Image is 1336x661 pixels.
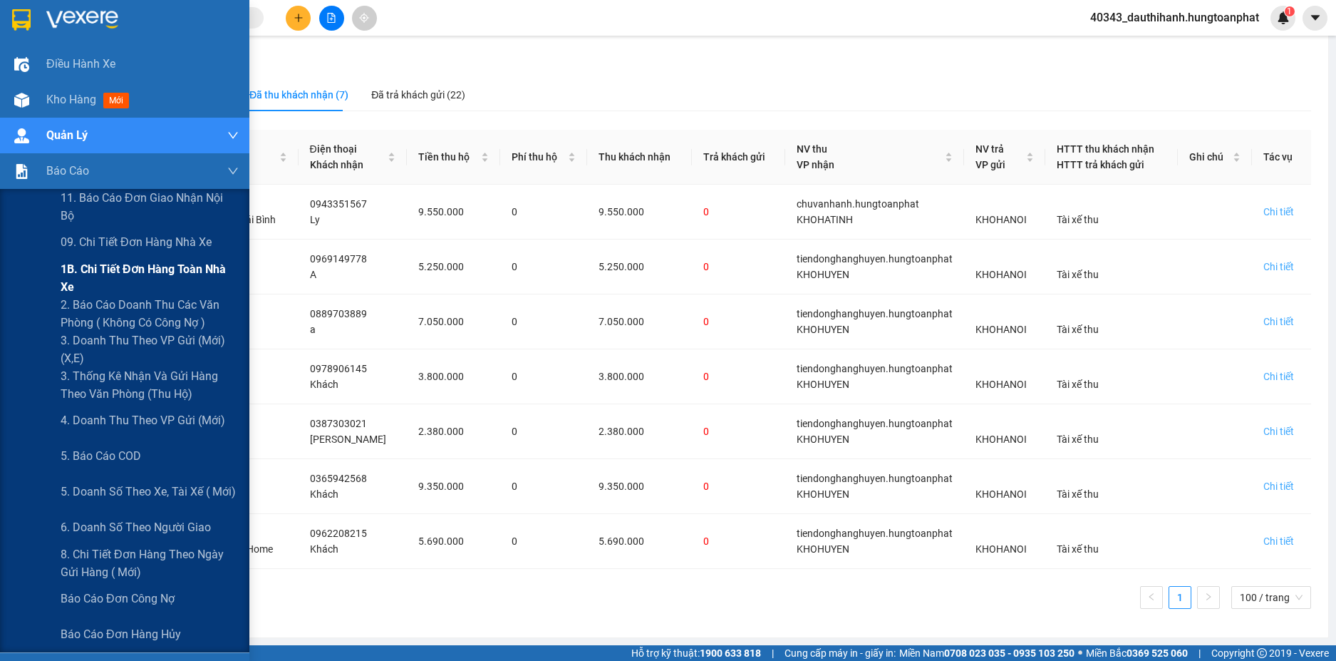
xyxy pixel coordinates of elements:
[310,159,363,170] span: Khách nhận
[310,198,367,210] span: 0943351567
[61,545,239,581] span: 8. Chi tiết đơn hàng theo ngày gửi hàng ( mới)
[61,260,239,296] span: 1B. Chi tiết đơn hàng toàn nhà xe
[1263,259,1294,275] div: Chi tiết đơn hàng
[1263,369,1294,384] div: Chi tiết đơn hàng
[797,159,834,170] span: VP nhận
[12,9,31,31] img: logo-vxr
[1204,593,1213,601] span: right
[418,533,489,549] div: 5.690.000
[61,332,239,367] span: 3. Doanh Thu theo VP Gửi (mới) (X,e)
[1189,149,1231,165] span: Ghi chú
[1057,214,1099,225] span: Tài xế thu
[1140,586,1163,609] button: left
[418,259,489,275] div: 5.250.000
[310,379,338,390] span: Khách
[1169,587,1191,608] a: 1
[512,371,517,382] span: 0
[1140,586,1163,609] li: Trang Trước
[61,233,212,251] span: 09. Chi tiết đơn hàng nhà xe
[975,488,1027,500] span: KHOHANOI
[700,647,761,659] strong: 1900 633 818
[1197,586,1220,609] li: Trang Kế
[418,314,489,329] div: 7.050.000
[310,308,367,319] span: 0889703889
[1285,6,1295,16] sup: 1
[512,481,517,492] span: 0
[1263,204,1294,220] div: Chi tiết đơn hàng
[14,164,29,179] img: solution-icon
[587,130,691,185] th: Thu khách nhận
[1057,488,1099,500] span: Tài xế thu
[14,128,29,143] img: warehouse-icon
[975,379,1027,390] span: KHOHANOI
[1147,593,1156,601] span: left
[1169,586,1191,609] li: 1
[599,533,680,549] div: 5.690.000
[1057,379,1099,390] span: Tài xế thu
[294,13,304,23] span: plus
[1198,645,1201,661] span: |
[1197,586,1220,609] button: right
[359,13,369,23] span: aim
[1086,645,1188,661] span: Miền Bắc
[61,518,211,536] span: 6. Doanh số theo người giao
[61,625,181,643] span: Báo cáo đơn hàng hủy
[703,204,774,220] div: 0
[975,434,1027,445] span: KHOHANOI
[797,143,827,155] span: NV thu
[599,478,680,494] div: 9.350.000
[512,426,517,437] span: 0
[797,543,849,555] span: KHOHUYEN
[46,93,96,106] span: Kho hàng
[61,296,239,332] span: 2. Báo cáo doanh thu các văn phòng ( không có công nợ )
[975,269,1027,280] span: KHOHANOI
[512,149,565,165] span: Phí thu hộ
[703,314,774,329] div: 0
[797,198,919,210] span: chuvanhanh.hungtoanphat
[772,645,774,661] span: |
[797,418,953,429] span: tiendonghanghuyen.hungtoanphat
[975,143,1004,155] span: NV trả
[944,647,1075,659] strong: 0708 023 035 - 0935 103 250
[14,57,29,72] img: warehouse-icon
[61,189,239,225] span: 11. Báo cáo đơn giao nhận nội bộ
[46,162,89,180] span: Báo cáo
[1252,130,1311,185] th: Tác vụ
[899,645,1075,661] span: Miền Nam
[61,411,225,429] span: 4. Doanh Thu theo VP Gửi (mới)
[1277,11,1290,24] img: icon-new-feature
[703,369,774,384] div: 0
[1057,543,1099,555] span: Tài xế thu
[418,149,478,165] span: Tiền thu hộ
[46,55,115,73] span: Điều hành xe
[1231,586,1311,609] div: kích thước trang
[692,130,785,185] th: Trả khách gửi
[103,93,129,108] span: mới
[319,6,344,31] button: file-add
[310,324,316,335] span: a
[1287,6,1292,16] span: 1
[703,424,774,439] div: 0
[1078,650,1082,656] span: ⚪️
[1057,143,1154,155] span: HTTT thu khách nhận
[227,165,239,177] span: down
[797,253,953,265] span: tiendonghanghuyen.hungtoanphat
[310,543,338,555] span: Khách
[599,424,680,439] div: 2.380.000
[512,536,517,547] span: 0
[797,528,953,539] span: tiendonghanghuyen.hungtoanphat
[797,363,953,374] span: tiendonghanghuyen.hungtoanphat
[46,126,88,144] span: Quản Lý
[249,87,348,103] div: Đã thu khách nhận (7)
[418,424,489,439] div: 2.380.000
[797,269,849,280] span: KHOHUYEN
[310,363,367,374] span: 0978906145
[1257,648,1267,658] span: copyright
[61,483,236,501] span: 5. Doanh số theo xe, tài xế ( mới)
[1057,324,1099,335] span: Tài xế thu
[310,214,320,225] span: Ly
[703,259,774,275] div: 0
[310,269,316,280] span: A
[703,478,774,494] div: 0
[797,379,849,390] span: KHOHUYEN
